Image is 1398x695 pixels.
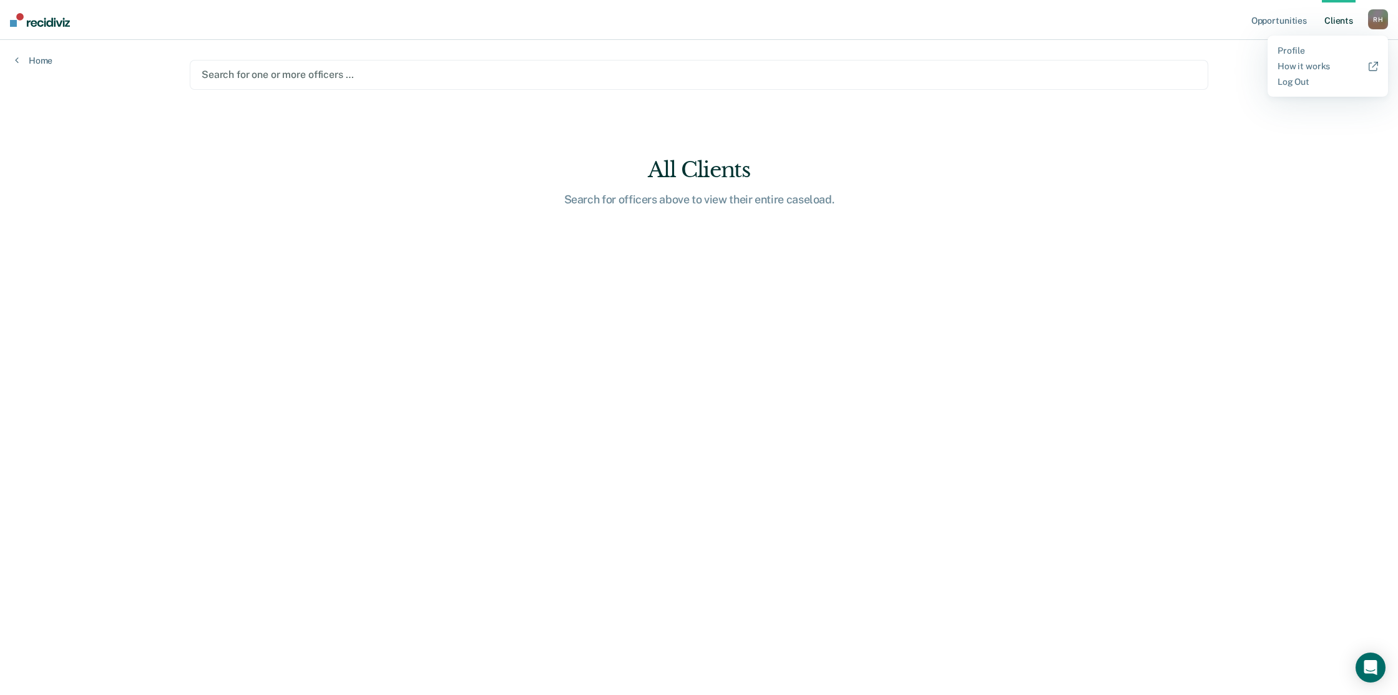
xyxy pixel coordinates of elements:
[1278,61,1378,72] a: How it works
[1278,46,1378,56] a: Profile
[15,55,52,66] a: Home
[499,157,899,183] div: All Clients
[10,13,70,27] img: Recidiviz
[1368,9,1388,29] div: R H
[499,193,899,207] div: Search for officers above to view their entire caseload.
[1368,9,1388,29] button: RH
[1356,653,1386,683] div: Open Intercom Messenger
[1278,77,1378,87] a: Log Out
